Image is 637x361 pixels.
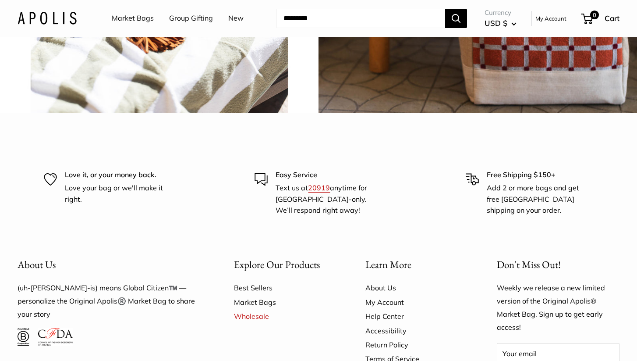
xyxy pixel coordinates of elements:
button: Explore Our Products [234,256,335,273]
p: Easy Service [276,169,382,181]
a: 0 Cart [582,11,619,25]
a: Group Gifting [169,12,213,25]
img: Certified B Corporation [18,328,29,346]
span: USD $ [485,18,507,28]
a: About Us [365,281,466,295]
a: Wholesale [234,309,335,323]
p: Love your bag or we'll make it right. [65,182,171,205]
span: Currency [485,7,517,19]
p: Weekly we release a new limited version of the Original Apolis® Market Bag. Sign up to get early ... [497,282,619,334]
span: About Us [18,258,56,271]
p: Love it, or your money back. [65,169,171,181]
a: Help Center [365,309,466,323]
a: Market Bags [234,295,335,309]
button: USD $ [485,16,517,30]
p: Free Shipping $150+ [487,169,593,181]
a: My Account [535,13,566,24]
span: Explore Our Products [234,258,320,271]
a: Return Policy [365,338,466,352]
a: New [228,12,244,25]
span: Cart [605,14,619,23]
input: Search... [276,9,445,28]
p: Text us at anytime for [GEOGRAPHIC_DATA]-only. We’ll respond right away! [276,182,382,216]
button: About Us [18,256,203,273]
a: 20919 [308,183,330,192]
p: Don't Miss Out! [497,256,619,273]
p: Add 2 or more bags and get free [GEOGRAPHIC_DATA] shipping on your order. [487,182,593,216]
a: Best Sellers [234,281,335,295]
p: (uh-[PERSON_NAME]-is) means Global Citizen™️ — personalize the Original Apolis®️ Market Bag to sh... [18,282,203,321]
a: Accessibility [365,324,466,338]
button: Learn More [365,256,466,273]
a: My Account [365,295,466,309]
img: Council of Fashion Designers of America Member [38,328,73,346]
img: Apolis [18,12,77,25]
a: Market Bags [112,12,154,25]
span: 0 [590,11,599,19]
button: Search [445,9,467,28]
span: Learn More [365,258,411,271]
